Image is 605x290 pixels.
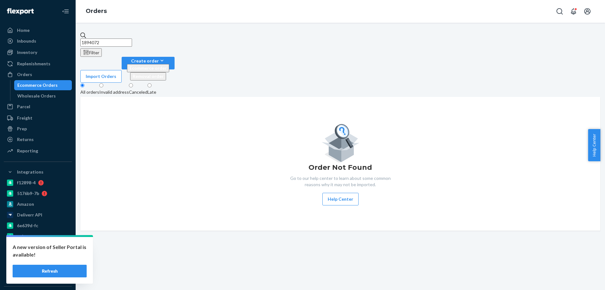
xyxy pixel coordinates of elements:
a: Ecommerce Orders [14,80,72,90]
div: 5176b9-7b [17,190,39,197]
a: Replenishments [4,59,72,69]
input: All orders [80,83,84,87]
a: Orders [86,8,107,15]
img: Empty list [321,122,360,163]
div: Wholesale Orders [17,93,56,99]
button: Close Navigation [59,5,72,18]
button: Refresh [13,265,87,277]
p: Go to our help center to learn about some common reasons why it may not be imported. [285,175,395,188]
div: Integrations [17,169,43,175]
input: Search orders [80,38,132,47]
a: Freight [4,113,72,123]
a: Inbounds [4,36,72,46]
input: Late [147,83,152,87]
a: Orders [4,69,72,80]
a: Returns [4,134,72,145]
a: 5176b9-7b [4,188,72,198]
a: Parcel [4,102,72,112]
div: Freight [17,115,32,121]
button: Open notifications [567,5,580,18]
input: Canceled [129,83,133,87]
div: Create order [127,57,169,64]
a: f12898-4 [4,178,72,188]
span: Removal order [133,74,164,79]
button: Create orderEcommerce orderRemoval order [122,57,175,69]
div: Late [147,89,156,95]
a: gnzsuz-v5 [4,242,72,252]
a: Home [4,25,72,35]
div: 6e639d-fc [17,222,38,229]
div: Inbounds [17,38,36,44]
a: Inventory [4,47,72,57]
a: pulsetto [4,231,72,241]
div: Ecommerce Orders [17,82,58,88]
div: Filter [83,49,99,56]
div: Invalid address [99,89,129,95]
a: Amazon [4,199,72,209]
div: pulsetto [17,233,35,240]
ol: breadcrumbs [81,2,112,21]
p: A new version of Seller Portal is available! [13,243,87,258]
button: Filter [80,48,102,57]
span: Ecommerce order [130,65,167,71]
a: Reporting [4,146,72,156]
div: Orders [17,71,32,78]
div: Deliverr API [17,212,42,218]
h1: Order Not Found [308,163,372,173]
button: Ecommerce order [127,64,169,72]
a: Prep [4,124,72,134]
a: 6e639d-fc [4,221,72,231]
div: Replenishments [17,61,50,67]
button: Import Orders [80,70,122,83]
button: Open account menu [581,5,594,18]
button: Help Center [588,129,600,161]
a: [PERSON_NAME] [4,263,72,274]
div: Reporting [17,148,38,154]
div: Amazon [17,201,34,207]
a: Wholesale Orders [14,91,72,101]
img: Flexport logo [7,8,34,15]
div: f12898-4 [17,180,36,186]
a: Deliverr API [4,210,72,220]
div: Home [17,27,30,33]
div: Parcel [17,104,30,110]
button: Help Center [322,193,359,205]
input: Invalid address [99,83,103,87]
a: Add Integration [4,276,72,284]
div: Prep [17,126,27,132]
button: Removal order [130,72,166,80]
button: Open Search Box [553,5,566,18]
div: All orders [80,89,99,95]
div: Canceled [129,89,147,95]
a: a76299-82 [4,253,72,263]
div: Inventory [17,49,37,56]
button: Integrations [4,167,72,177]
div: Returns [17,136,34,143]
